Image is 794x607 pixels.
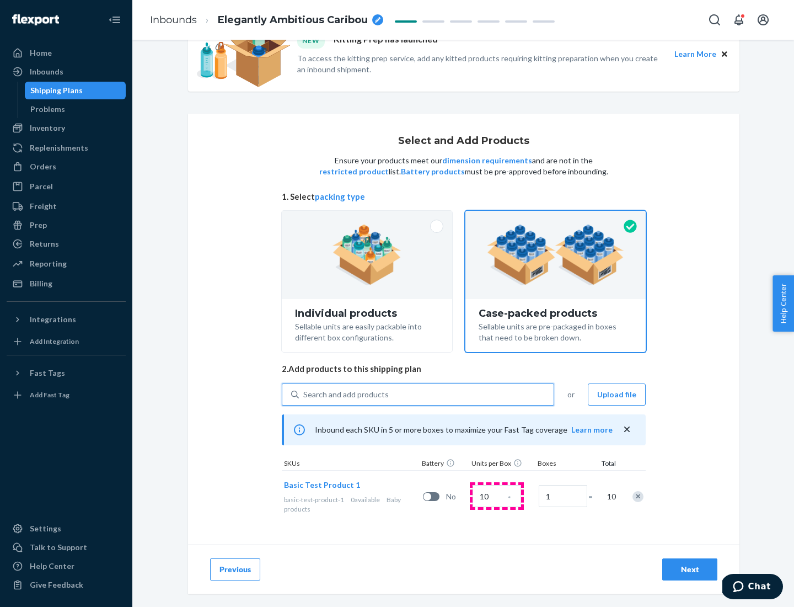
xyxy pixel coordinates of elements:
[12,14,59,25] img: Flexport logo
[7,520,126,537] a: Settings
[479,308,632,319] div: Case-packed products
[30,542,87,553] div: Talk to Support
[284,480,360,489] span: Basic Test Product 1
[7,539,126,556] button: Talk to Support
[7,364,126,382] button: Fast Tags
[282,363,646,375] span: 2. Add products to this shipping plan
[605,491,616,502] span: 10
[722,574,783,601] iframe: Opens a widget where you can chat to one of our agents
[752,9,774,31] button: Open account menu
[30,314,76,325] div: Integrations
[30,368,65,379] div: Fast Tags
[334,33,438,48] p: Kitting Prep has launched
[218,13,368,28] span: Elegantly Ambitious Caribou
[315,191,365,203] button: packing type
[7,44,126,62] a: Home
[30,104,65,115] div: Problems
[284,480,360,491] button: Basic Test Product 1
[210,558,260,581] button: Previous
[7,63,126,81] a: Inbounds
[7,198,126,215] a: Freight
[30,123,65,134] div: Inventory
[704,9,726,31] button: Open Search Box
[7,576,126,594] button: Give Feedback
[351,496,380,504] span: 0 available
[718,48,731,60] button: Close
[297,33,325,48] div: NEW
[672,564,708,575] div: Next
[398,136,529,147] h1: Select and Add Products
[30,201,57,212] div: Freight
[728,9,750,31] button: Open notifications
[295,319,439,343] div: Sellable units are easily packable into different box configurations.
[30,181,53,192] div: Parcel
[30,258,67,269] div: Reporting
[30,161,56,172] div: Orders
[7,386,126,404] a: Add Fast Tag
[30,85,83,96] div: Shipping Plans
[7,139,126,157] a: Replenishments
[487,225,624,285] img: case-pack.59cecea509d18c883b923b81aeac6d0b.png
[141,4,392,36] ol: breadcrumbs
[535,459,591,470] div: Boxes
[150,14,197,26] a: Inbounds
[588,491,599,502] span: =
[662,558,717,581] button: Next
[284,495,419,514] div: Baby products
[674,48,716,60] button: Learn More
[7,311,126,328] button: Integrations
[621,424,632,435] button: close
[30,561,74,572] div: Help Center
[30,220,47,231] div: Prep
[30,278,52,289] div: Billing
[30,47,52,58] div: Home
[282,191,646,203] span: 1. Select
[7,216,126,234] a: Prep
[282,459,420,470] div: SKUs
[104,9,126,31] button: Close Navigation
[479,319,632,343] div: Sellable units are pre-packaged in boxes that need to be broken down.
[30,523,61,534] div: Settings
[295,308,439,319] div: Individual products
[7,255,126,273] a: Reporting
[469,459,535,470] div: Units per Box
[420,459,469,470] div: Battery
[7,119,126,137] a: Inventory
[7,557,126,575] a: Help Center
[30,66,63,77] div: Inbounds
[30,238,59,249] div: Returns
[30,337,79,346] div: Add Integration
[7,275,126,292] a: Billing
[318,155,609,177] p: Ensure your products meet our and are not in the list. must be pre-approved before inbounding.
[539,485,587,507] input: Number of boxes
[588,384,646,406] button: Upload file
[332,225,401,285] img: individual-pack.facf35554cb0f1810c75b2bd6df2d64e.png
[7,158,126,175] a: Orders
[632,491,643,502] div: Remove Item
[7,235,126,253] a: Returns
[442,155,532,166] button: dimension requirements
[401,166,465,177] button: Battery products
[591,459,618,470] div: Total
[772,275,794,332] button: Help Center
[571,424,613,435] button: Learn more
[30,579,83,590] div: Give Feedback
[567,389,575,400] span: or
[7,178,126,195] a: Parcel
[25,100,126,118] a: Problems
[297,53,664,75] p: To access the kitting prep service, add any kitted products requiring kitting preparation when yo...
[30,142,88,153] div: Replenishments
[284,496,344,504] span: basic-test-product-1
[319,166,389,177] button: restricted product
[30,390,69,400] div: Add Fast Tag
[446,491,468,502] span: No
[282,414,646,445] div: Inbound each SKU in 5 or more boxes to maximize your Fast Tag coverage
[303,389,389,400] div: Search and add products
[25,82,126,99] a: Shipping Plans
[473,485,521,507] input: Case Quantity
[7,333,126,350] a: Add Integration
